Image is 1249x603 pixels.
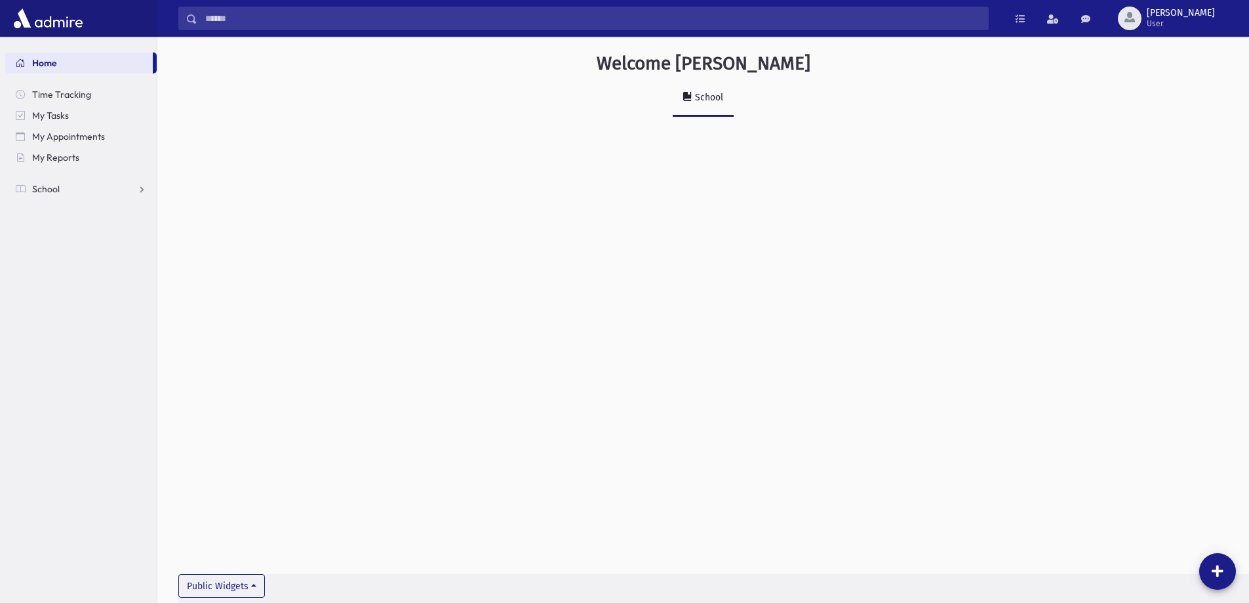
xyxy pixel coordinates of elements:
span: Home [32,57,57,69]
button: Public Widgets [178,574,265,598]
span: School [32,183,60,195]
span: Time Tracking [32,89,91,100]
a: School [673,80,734,117]
div: School [692,92,723,103]
span: My Appointments [32,131,105,142]
a: My Tasks [5,105,157,126]
span: [PERSON_NAME] [1147,8,1215,18]
a: Home [5,52,153,73]
a: Time Tracking [5,84,157,105]
img: AdmirePro [10,5,86,31]
input: Search [197,7,988,30]
span: My Reports [32,152,79,163]
a: My Appointments [5,126,157,147]
span: My Tasks [32,110,69,121]
span: User [1147,18,1215,29]
h3: Welcome [PERSON_NAME] [597,52,810,75]
a: School [5,178,157,199]
a: My Reports [5,147,157,168]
